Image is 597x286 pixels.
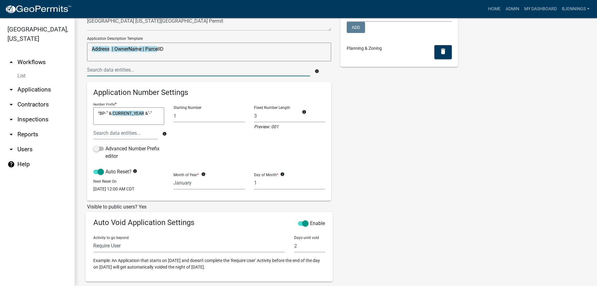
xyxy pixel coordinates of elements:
[7,59,15,66] i: arrow_drop_up
[93,102,115,106] p: Number Prefix
[559,3,592,15] a: bjennings
[93,218,325,227] h6: Auto Void Application Settings
[7,161,15,168] i: help
[87,63,310,76] input: Search data entities...
[162,132,167,136] i: info
[93,168,132,176] label: Auto Reset?
[93,88,325,97] h6: Application Number Settings
[93,180,117,183] label: Next Reset On
[434,50,452,55] wm-modal-confirm: Delete Tag
[298,220,325,227] label: Enable
[93,186,164,192] div: [DATE] 12:00 AM CDT
[302,110,306,114] i: info
[93,127,158,139] input: Search data entities...
[7,131,15,138] i: arrow_drop_down
[434,45,452,59] button: delete
[7,146,15,153] i: arrow_drop_down
[342,45,399,61] div: Planning & Zoning
[201,172,206,176] i: info
[87,36,331,76] wm-data-entity-autocomplete: Application Description Template
[7,86,15,93] i: arrow_drop_down
[133,169,137,173] i: info
[87,204,146,209] label: Visible to public users? Yes
[315,69,319,73] i: info
[522,3,559,15] a: My Dashboard
[439,47,447,55] i: delete
[93,257,325,270] p: Example: An Application that starts on [DATE] and doesn't complete the 'Require User' Activity be...
[280,172,285,176] i: info
[7,101,15,108] i: arrow_drop_down
[254,122,325,130] div: Preview: 001
[93,145,164,160] label: Advanced Number Prefix editor
[486,3,503,15] a: Home
[7,116,15,123] i: arrow_drop_down
[347,22,365,33] button: Add
[87,36,331,41] p: Application Description Template
[503,3,522,15] a: Admin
